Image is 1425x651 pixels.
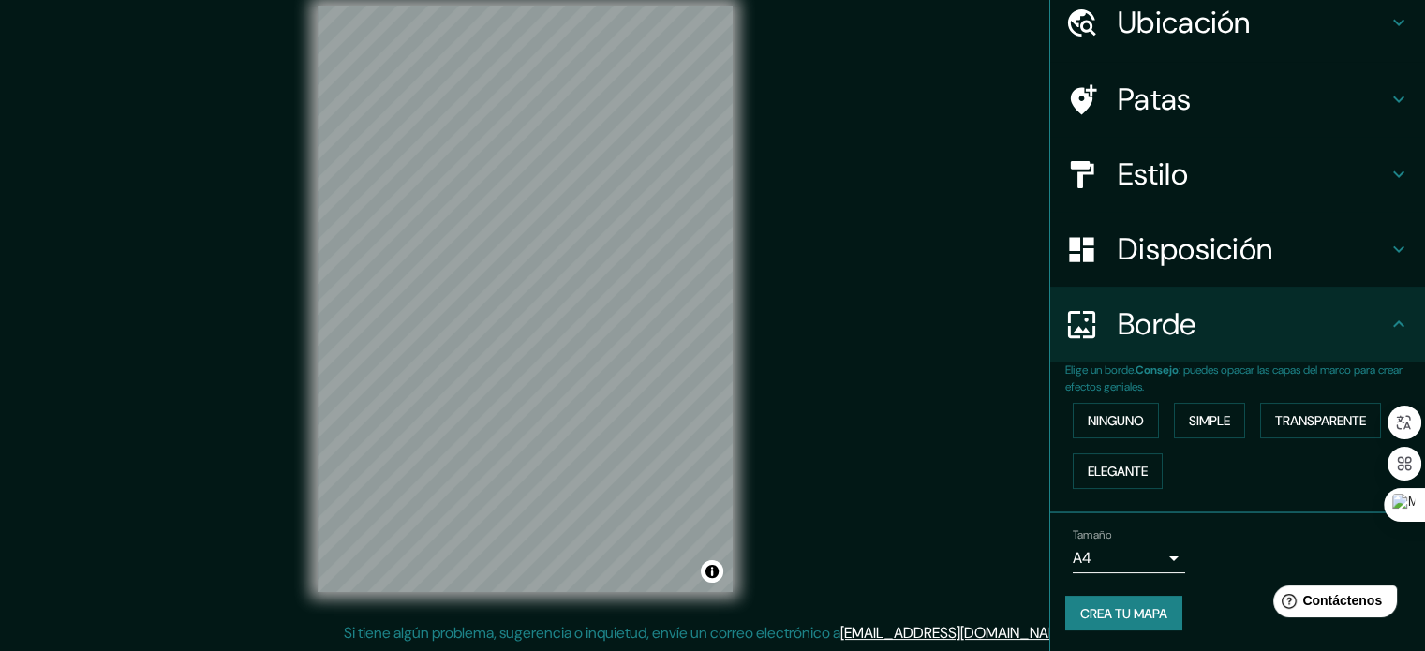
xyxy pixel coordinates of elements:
[1050,137,1425,212] div: Estilo
[1275,412,1366,429] font: Transparente
[1136,362,1179,377] font: Consejo
[318,6,733,592] canvas: Mapa
[1050,287,1425,362] div: Borde
[1118,304,1196,344] font: Borde
[1258,578,1404,630] iframe: Lanzador de widgets de ayuda
[1073,527,1111,542] font: Tamaño
[1088,463,1148,480] font: Elegante
[1189,412,1230,429] font: Simple
[1065,362,1403,394] font: : puedes opacar las capas del marco para crear efectos geniales.
[1260,403,1381,438] button: Transparente
[840,623,1072,643] a: [EMAIL_ADDRESS][DOMAIN_NAME]
[1065,596,1182,631] button: Crea tu mapa
[1118,3,1251,42] font: Ubicación
[1088,412,1144,429] font: Ninguno
[701,560,723,583] button: Activar o desactivar atribución
[1118,229,1272,269] font: Disposición
[1073,548,1091,568] font: A4
[1073,403,1159,438] button: Ninguno
[1174,403,1245,438] button: Simple
[1073,453,1163,489] button: Elegante
[1118,80,1192,119] font: Patas
[1050,212,1425,287] div: Disposición
[1118,155,1188,194] font: Estilo
[1050,62,1425,137] div: Patas
[344,623,840,643] font: Si tiene algún problema, sugerencia o inquietud, envíe un correo electrónico a
[1065,362,1136,377] font: Elige un borde.
[1080,605,1167,622] font: Crea tu mapa
[1073,543,1185,573] div: A4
